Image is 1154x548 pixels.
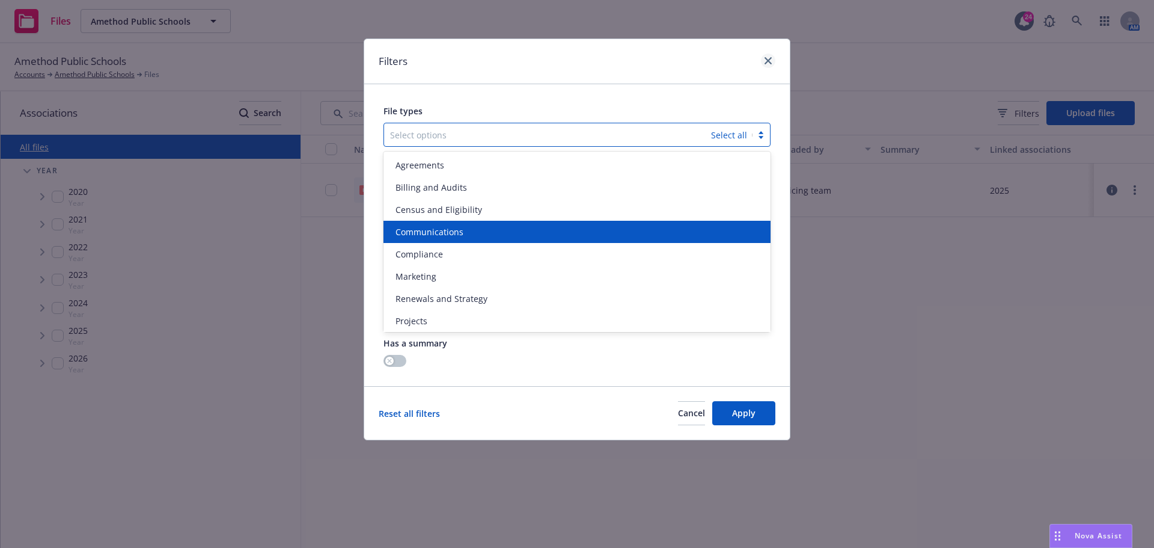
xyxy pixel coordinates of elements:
[395,159,444,171] span: Agreements
[383,337,447,349] span: Has a summary
[395,248,443,260] span: Compliance
[678,401,705,425] button: Cancel
[1075,531,1122,541] span: Nova Assist
[395,203,482,216] span: Census and Eligibility
[395,270,436,283] span: Marketing
[383,105,423,117] span: File types
[395,226,463,238] span: Communications
[395,292,487,305] span: Renewals and Strategy
[678,407,705,419] span: Cancel
[1050,525,1065,547] div: Drag to move
[379,54,408,69] h1: Filters
[395,315,427,327] span: Projects
[761,54,775,68] a: close
[732,407,756,419] span: Apply
[712,401,775,425] button: Apply
[395,181,467,194] span: Billing and Audits
[1049,524,1132,548] button: Nova Assist
[711,129,747,141] a: Select all
[379,407,440,420] a: Reset all filters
